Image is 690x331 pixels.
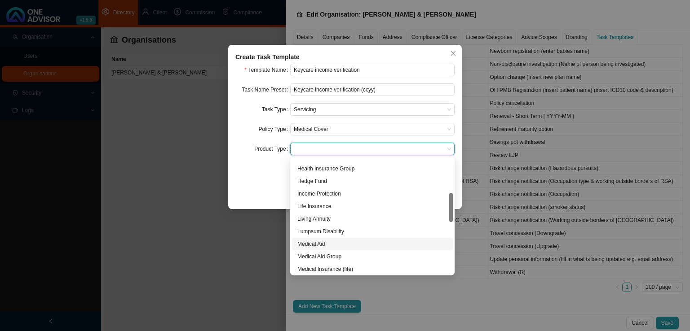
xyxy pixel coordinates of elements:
span: close [450,50,456,57]
span: Servicing [294,104,451,115]
div: Income Protection [292,187,453,200]
label: Product Type [254,143,290,155]
span: Medical Cover [294,123,451,135]
div: Living Annuity [292,213,453,225]
div: Create Task Template [235,52,455,62]
div: Health Insurance Group [292,162,453,175]
div: Hedge Fund [297,177,447,186]
label: Policy Type [259,123,291,135]
label: Task Type [262,103,290,116]
button: Close [447,47,460,60]
div: Medical Aid Group [292,250,453,263]
div: Life Insurance [297,202,447,211]
div: Lumpsum Disability [297,227,447,236]
div: Medical Insurance (life) [297,265,447,274]
label: Template Name [244,64,290,76]
div: Health Insurance Group [297,164,447,173]
div: Medical Aid [297,240,447,248]
div: Medical Aid [292,238,453,250]
label: Task Name Preset [242,83,290,96]
div: Living Annuity [297,214,447,223]
div: Income Protection [297,189,447,198]
div: Life Insurance [292,200,453,213]
div: Medical Aid Group [297,252,447,261]
div: Medical Insurance (life) [292,263,453,275]
div: Hedge Fund [292,175,453,187]
div: Lumpsum Disability [292,225,453,238]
